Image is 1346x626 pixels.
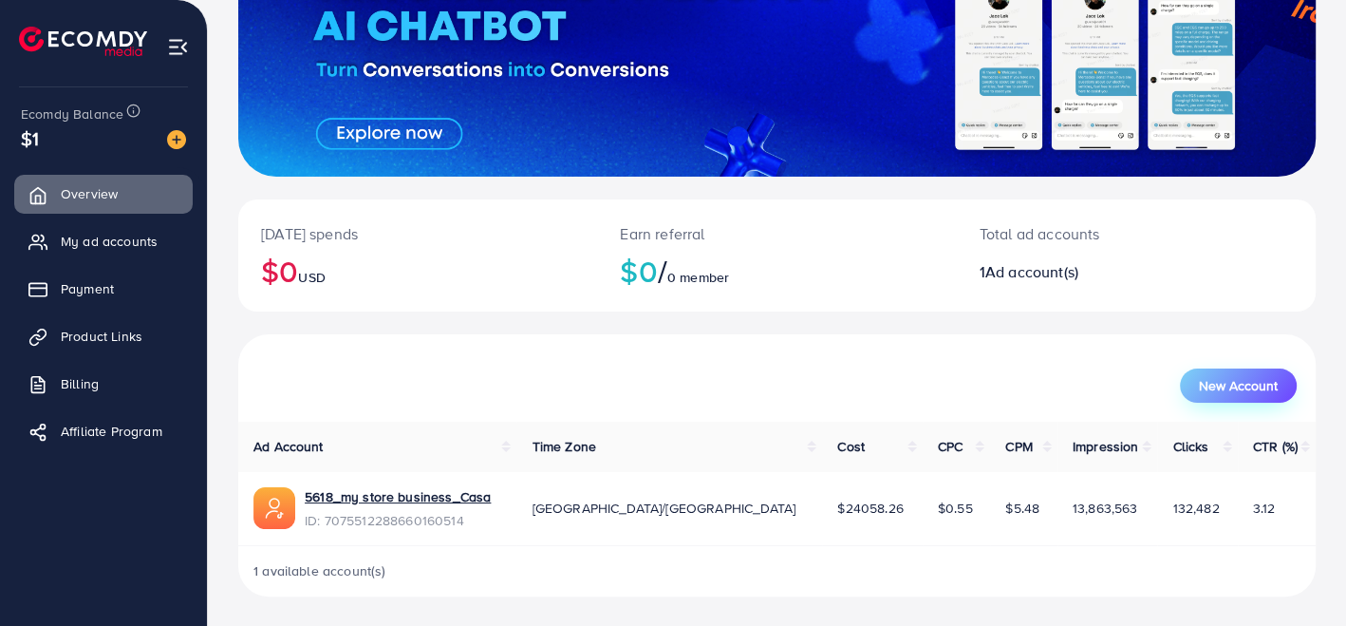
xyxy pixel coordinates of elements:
[253,561,386,580] span: 1 available account(s)
[532,499,795,518] span: [GEOGRAPHIC_DATA]/[GEOGRAPHIC_DATA]
[14,412,193,450] a: Affiliate Program
[253,487,295,529] img: ic-ads-acc.e4c84228.svg
[620,222,933,245] p: Earn referral
[253,437,324,456] span: Ad Account
[1005,437,1032,456] span: CPM
[658,249,667,293] span: /
[61,279,114,298] span: Payment
[1265,541,1332,612] iframe: Chat
[305,511,491,530] span: ID: 7075512288660160514
[985,261,1078,282] span: Ad account(s)
[61,422,162,441] span: Affiliate Program
[938,437,963,456] span: CPC
[532,437,595,456] span: Time Zone
[21,104,123,123] span: Ecomdy Balance
[61,327,142,346] span: Product Links
[1199,379,1278,392] span: New Account
[21,124,39,152] span: $1
[980,263,1204,281] h2: 1
[1172,437,1208,456] span: Clicks
[305,487,491,506] a: 5618_my store business_Casa
[61,184,118,203] span: Overview
[261,253,574,289] h2: $0
[1180,369,1297,403] button: New Account
[1253,437,1298,456] span: CTR (%)
[1253,499,1276,518] span: 3.12
[14,222,193,260] a: My ad accounts
[980,222,1204,245] p: Total ad accounts
[667,268,729,287] span: 0 member
[61,374,99,393] span: Billing
[14,317,193,355] a: Product Links
[261,222,574,245] p: [DATE] spends
[1172,499,1219,518] span: 132,482
[14,270,193,308] a: Payment
[938,499,973,518] span: $0.55
[1005,499,1039,518] span: $5.48
[837,499,903,518] span: $24058.26
[14,175,193,213] a: Overview
[14,365,193,403] a: Billing
[837,437,865,456] span: Cost
[167,36,189,58] img: menu
[298,268,325,287] span: USD
[19,27,147,56] img: logo
[620,253,933,289] h2: $0
[167,130,186,149] img: image
[1073,499,1138,518] span: 13,863,563
[1073,437,1139,456] span: Impression
[61,232,158,251] span: My ad accounts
